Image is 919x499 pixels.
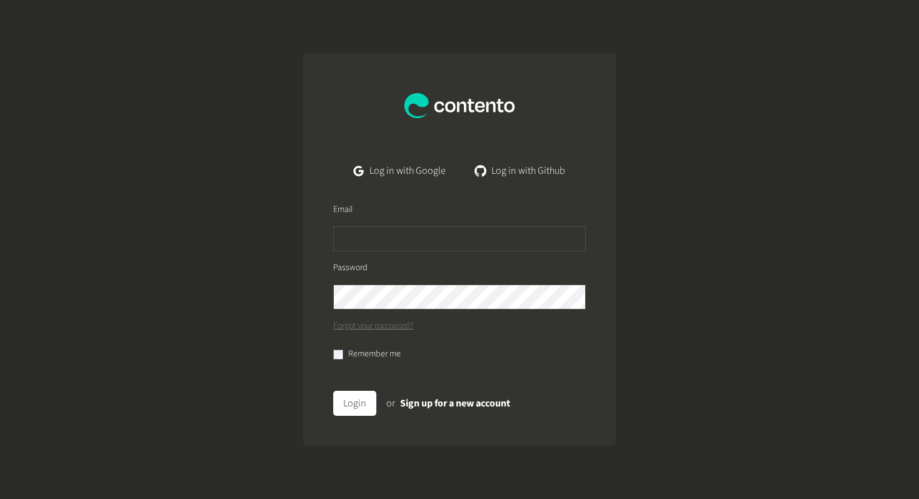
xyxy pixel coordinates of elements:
[400,396,510,410] a: Sign up for a new account
[466,158,575,183] a: Log in with Github
[333,261,368,275] label: Password
[344,158,456,183] a: Log in with Google
[333,391,376,416] button: Login
[333,203,353,216] label: Email
[386,396,395,410] span: or
[348,348,401,361] label: Remember me
[333,320,413,333] a: Forgot your password?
